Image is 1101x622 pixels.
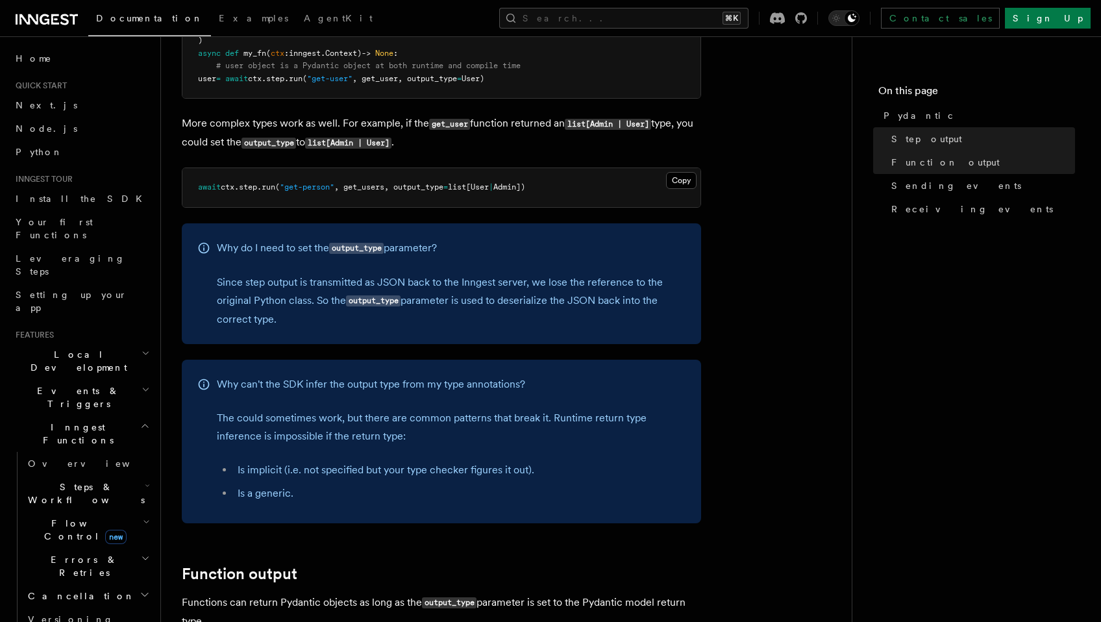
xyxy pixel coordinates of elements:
span: ctx [248,74,262,83]
span: Local Development [10,348,142,374]
span: ( [303,74,307,83]
button: Events & Triggers [10,379,153,416]
button: Cancellation [23,584,153,608]
code: output_type [329,243,384,254]
p: More complex types work as well. For example, if the function returned an type, you could set the... [182,114,701,152]
a: Your first Functions [10,210,153,247]
li: Is a generic. [234,484,686,503]
span: : [393,49,398,58]
span: ctx [221,182,234,192]
a: AgentKit [296,4,380,35]
a: Home [10,47,153,70]
span: , get_user, output_type [353,74,457,83]
code: output_type [241,138,296,149]
a: Install the SDK [10,187,153,210]
span: run [289,74,303,83]
code: list[Admin | User] [305,138,391,149]
a: Sending events [886,174,1075,197]
p: Why can't the SDK infer the output type from my type annotations? [217,375,686,393]
span: Quick start [10,81,67,91]
span: "get-person" [280,182,334,192]
span: Flow Control [23,517,143,543]
span: . [257,182,262,192]
span: async [198,49,221,58]
button: Errors & Retries [23,548,153,584]
span: Sending events [891,179,1021,192]
span: = [443,182,448,192]
span: def [225,49,239,58]
span: Your first Functions [16,217,93,240]
a: Function output [182,565,297,583]
span: # user object is a Pydantic object at both runtime and compile time [216,61,521,70]
h4: On this page [878,83,1075,104]
span: User) [462,74,484,83]
button: Search...⌘K [499,8,748,29]
span: my_fn [243,49,266,58]
span: . [321,49,325,58]
a: Examples [211,4,296,35]
span: = [457,74,462,83]
span: : [284,49,289,58]
a: Step output [886,127,1075,151]
a: Contact sales [881,8,1000,29]
span: = [216,74,221,83]
span: Home [16,52,52,65]
code: output_type [346,295,401,306]
span: ( [275,182,280,192]
span: Node.js [16,123,77,134]
span: Examples [219,13,288,23]
span: await [225,74,248,83]
p: Why do I need to set the parameter? [217,239,686,258]
span: Steps & Workflows [23,480,145,506]
span: Leveraging Steps [16,253,125,277]
button: Flow Controlnew [23,512,153,548]
span: Inngest Functions [10,421,140,447]
span: , get_users, output_type [334,182,443,192]
code: get_user [429,119,470,130]
span: Events & Triggers [10,384,142,410]
p: Since step output is transmitted as JSON back to the Inngest server, we lose the reference to the... [217,273,686,329]
span: Install the SDK [16,193,150,204]
span: Features [10,330,54,340]
span: . [262,74,266,83]
span: run [262,182,275,192]
span: Cancellation [23,590,135,603]
span: Function output [891,156,1000,169]
span: new [105,530,127,544]
kbd: ⌘K [723,12,741,25]
span: ( [266,49,271,58]
button: Copy [666,172,697,189]
a: Setting up your app [10,283,153,319]
span: AgentKit [304,13,373,23]
code: output_type [422,597,476,608]
a: Overview [23,452,153,475]
span: Admin]) [493,182,525,192]
span: None [375,49,393,58]
button: Toggle dark mode [828,10,860,26]
span: Receiving events [891,203,1053,216]
span: user [198,74,216,83]
span: "get-user" [307,74,353,83]
span: await [198,182,221,192]
button: Local Development [10,343,153,379]
span: Documentation [96,13,203,23]
span: Setting up your app [16,290,127,313]
span: ) [198,36,203,45]
a: Leveraging Steps [10,247,153,283]
code: list[Admin | User] [565,119,651,130]
button: Steps & Workflows [23,475,153,512]
span: -> [362,49,371,58]
span: Next.js [16,100,77,110]
span: Inngest tour [10,174,73,184]
button: Inngest Functions [10,416,153,452]
span: Context) [325,49,362,58]
span: step [266,74,284,83]
span: . [284,74,289,83]
a: Next.js [10,93,153,117]
a: Sign Up [1005,8,1091,29]
a: Documentation [88,4,211,36]
a: Receiving events [886,197,1075,221]
a: Node.js [10,117,153,140]
span: step [239,182,257,192]
span: . [234,182,239,192]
